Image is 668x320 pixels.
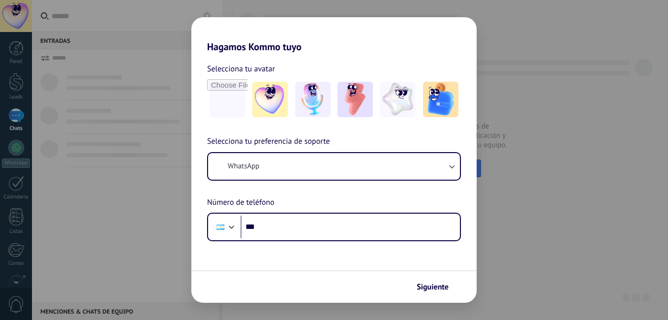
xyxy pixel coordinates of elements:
button: Siguiente [412,279,462,295]
span: Selecciona tu preferencia de soporte [207,135,330,148]
h2: Hagamos Kommo tuyo [191,17,477,53]
img: -2.jpeg [295,82,331,117]
span: Selecciona tu avatar [207,63,275,75]
img: -5.jpeg [423,82,458,117]
img: -4.jpeg [380,82,416,117]
img: -3.jpeg [337,82,373,117]
span: Siguiente [417,284,449,290]
img: -1.jpeg [252,82,288,117]
div: Argentina: + 54 [211,217,230,237]
span: WhatsApp [228,161,259,171]
button: WhatsApp [208,153,460,180]
span: Número de teléfono [207,196,274,209]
